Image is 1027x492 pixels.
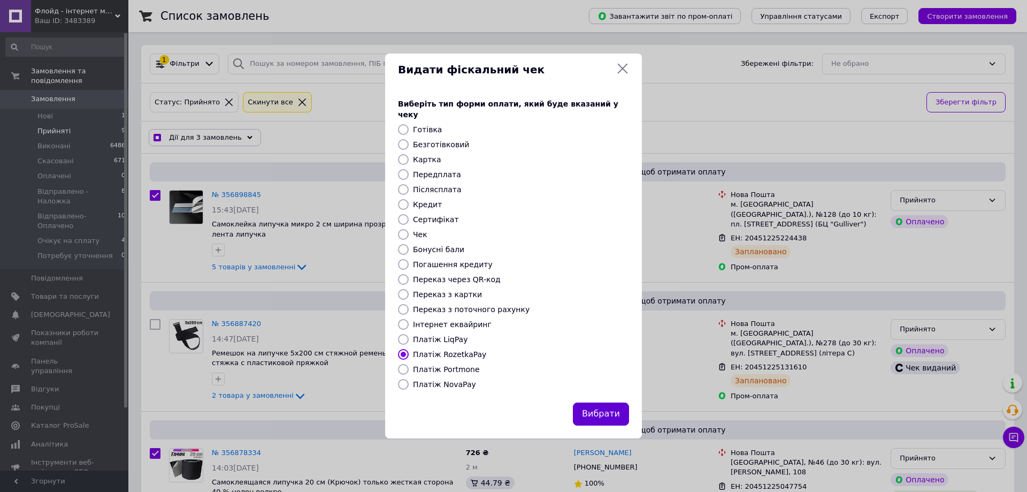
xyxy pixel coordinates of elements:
[413,155,441,164] label: Картка
[413,320,492,329] label: Інтернет еквайринг
[413,305,530,314] label: Переказ з поточного рахунку
[413,125,442,134] label: Готівка
[398,100,618,119] span: Виберіть тип форми оплати, який буде вказаний у чеку
[413,380,476,389] label: Платіж NovaPay
[413,215,459,224] label: Сертифікат
[413,365,480,374] label: Платіж Portmone
[413,140,469,149] label: Безготівковий
[398,62,612,78] span: Видати фіскальний чек
[413,260,493,269] label: Погашення кредиту
[413,170,461,179] label: Передплата
[573,403,629,426] button: Вибрати
[413,350,486,359] label: Платіж RozetkaPay
[413,230,427,239] label: Чек
[413,275,501,284] label: Переказ через QR-код
[413,185,462,194] label: Післясплата
[413,335,467,344] label: Платіж LiqPay
[413,290,482,299] label: Переказ з картки
[413,200,442,209] label: Кредит
[413,245,464,254] label: Бонусні бали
